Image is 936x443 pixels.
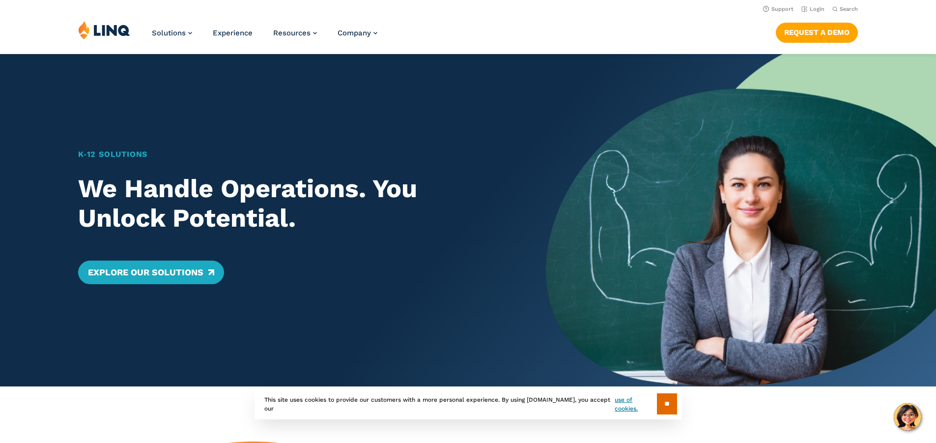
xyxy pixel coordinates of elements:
span: Search [840,6,858,12]
a: Company [338,29,377,37]
a: Solutions [152,29,192,37]
span: Company [338,29,371,37]
div: This site uses cookies to provide our customers with a more personal experience. By using [DOMAIN... [255,388,682,419]
a: Explore Our Solutions [78,261,224,284]
a: Login [801,6,824,12]
a: Request a Demo [776,23,858,42]
a: Resources [273,29,317,37]
nav: Button Navigation [776,21,858,42]
a: use of cookies. [615,395,656,413]
a: Support [763,6,794,12]
span: Resources [273,29,311,37]
img: Home Banner [546,54,936,386]
img: LINQ | K‑12 Software [78,21,130,39]
h1: K‑12 Solutions [78,148,508,160]
button: Hello, have a question? Let’s chat. [894,403,921,431]
h2: We Handle Operations. You Unlock Potential. [78,174,508,233]
span: Solutions [152,29,186,37]
button: Open Search Bar [832,5,858,13]
nav: Primary Navigation [152,21,377,53]
a: Experience [213,29,253,37]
